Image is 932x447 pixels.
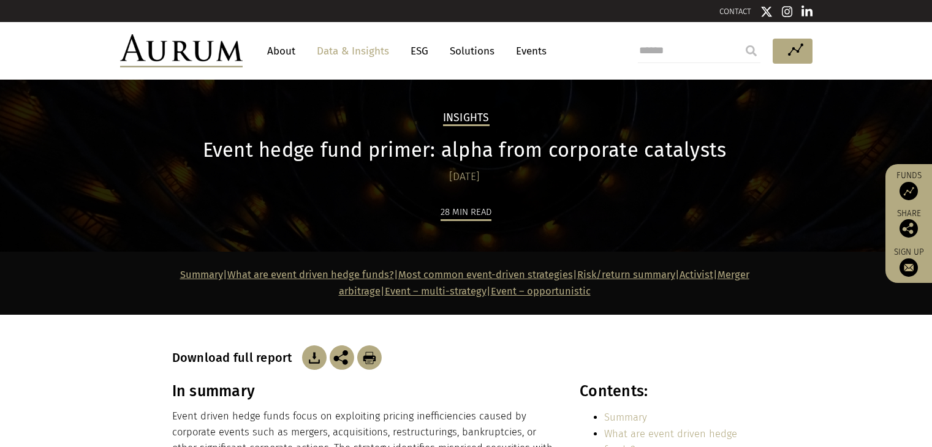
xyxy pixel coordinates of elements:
[900,182,918,200] img: Access Funds
[719,7,751,16] a: CONTACT
[760,6,773,18] img: Twitter icon
[441,205,491,221] div: 28 min read
[900,219,918,238] img: Share this post
[311,40,395,62] a: Data & Insights
[782,6,793,18] img: Instagram icon
[227,269,394,280] a: What are event driven hedge funds?
[172,382,553,400] h3: In summary
[604,411,647,423] a: Summary
[404,40,434,62] a: ESG
[510,40,547,62] a: Events
[577,269,675,280] a: Risk/return summary
[330,345,354,370] img: Share this post
[680,269,713,280] a: Activist
[180,269,223,280] a: Summary
[491,285,591,297] a: Event – opportunistic
[172,168,757,186] div: [DATE]
[444,40,501,62] a: Solutions
[172,350,299,365] h3: Download full report
[302,345,327,370] img: Download Article
[261,40,301,62] a: About
[801,6,813,18] img: Linkedin icon
[892,247,926,277] a: Sign up
[180,269,749,296] strong: | | | | | | |
[580,382,757,400] h3: Contents:
[120,34,243,67] img: Aurum
[385,285,487,297] a: Event – multi-strategy
[900,258,918,277] img: Sign up to our newsletter
[443,111,490,126] h2: Insights
[892,209,926,238] div: Share
[398,269,573,280] a: Most common event-driven strategies
[357,345,382,370] img: Download Article
[892,170,926,200] a: Funds
[172,138,757,162] h1: Event hedge fund primer: alpha from corporate catalysts
[739,39,763,63] input: Submit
